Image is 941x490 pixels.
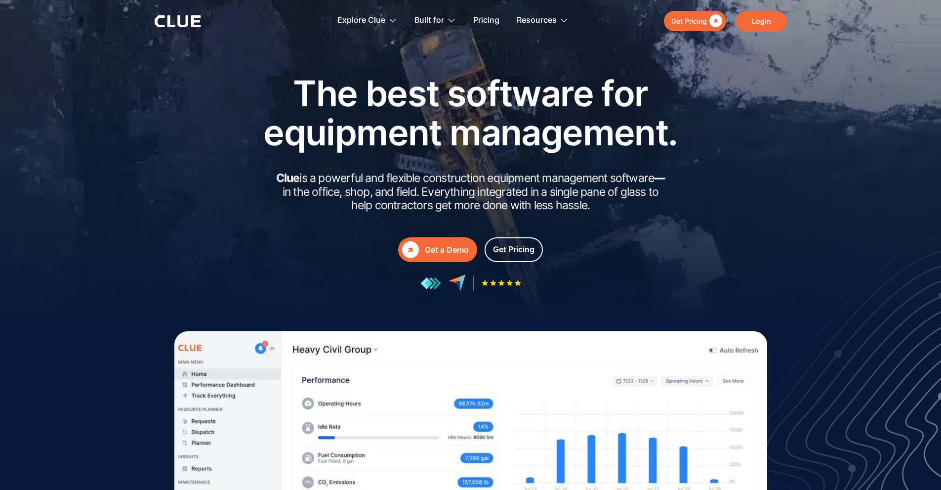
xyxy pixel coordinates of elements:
[414,5,456,36] div: Built for
[398,237,477,262] a: Get a Demo
[736,11,787,32] a: Login
[425,244,469,256] div: Get a Demo
[482,280,521,286] img: Five-star rating icon
[402,241,419,258] div: 
[337,5,385,36] div: Explore Clue
[414,5,444,36] div: Built for
[420,277,441,290] img: reviews at getapp
[273,172,668,213] h2: is a powerful and flexible construction equipment management software in the office, shop, and fi...
[707,15,722,27] div: 
[664,11,726,31] a: Get Pricing
[248,74,693,152] h1: The best software for equipment management.
[654,171,665,185] strong: —
[276,171,300,185] strong: Clue
[517,5,569,36] div: Resources
[671,15,707,27] div: Get Pricing
[493,243,534,256] div: Get Pricing
[517,5,557,36] div: Resources
[473,5,499,36] a: Pricing
[449,274,466,292] img: reviews at capterra
[892,443,941,490] iframe: Chat Widget
[337,5,397,36] div: Explore Clue
[485,237,543,262] a: Get Pricing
